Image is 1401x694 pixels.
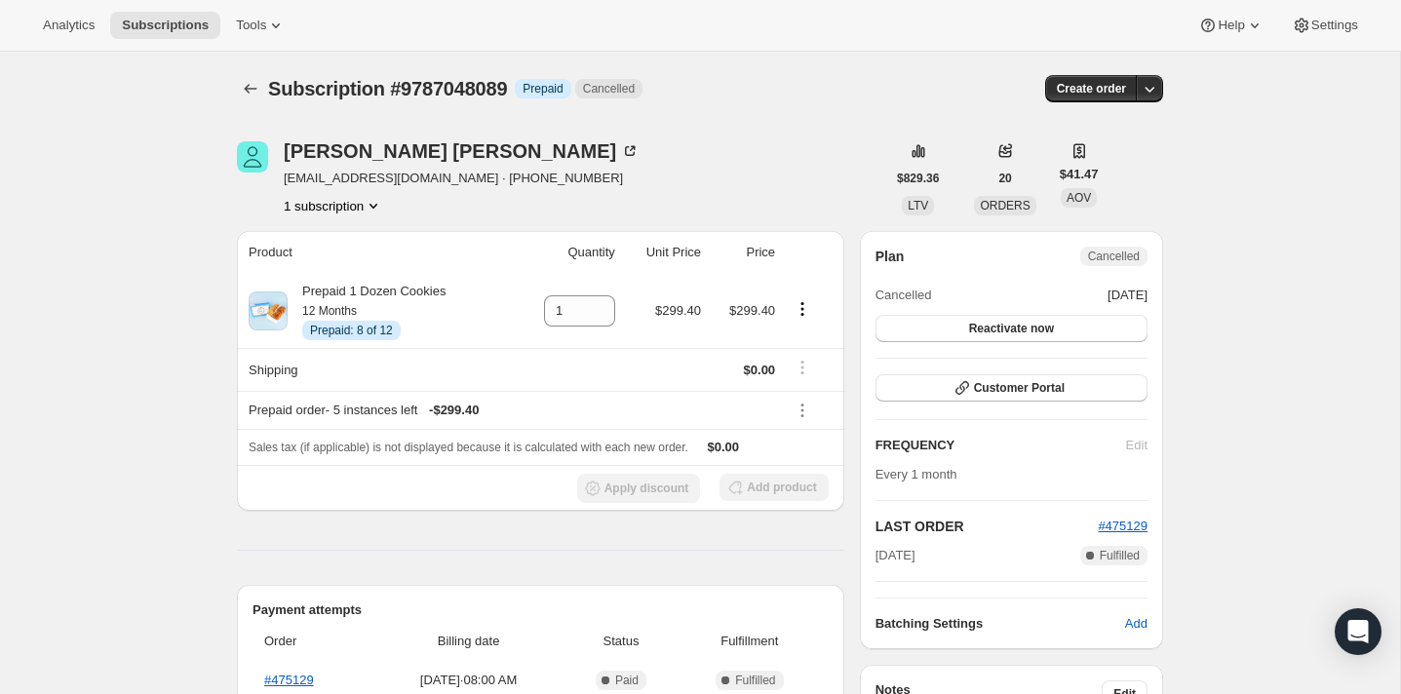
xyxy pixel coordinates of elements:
button: Settings [1280,12,1370,39]
span: - $299.40 [429,401,479,420]
span: $41.47 [1060,165,1099,184]
button: $829.36 [885,165,951,192]
a: #475129 [264,673,314,687]
h6: Batching Settings [876,614,1125,634]
div: Open Intercom Messenger [1335,608,1382,655]
button: Shipping actions [787,357,818,378]
span: Tools [236,18,266,33]
span: AOV [1067,191,1091,205]
button: 20 [987,165,1023,192]
th: Quantity [514,231,621,274]
span: Fulfilled [735,673,775,688]
div: Prepaid 1 Dozen Cookies [288,282,446,340]
span: Fulfillment [682,632,817,651]
button: Subscriptions [237,75,264,102]
span: Settings [1311,18,1358,33]
span: Add [1125,614,1148,634]
span: Subscriptions [122,18,209,33]
span: Create order [1057,81,1126,96]
span: Subscription #9787048089 [268,78,507,99]
span: Cancelled [876,286,932,305]
span: [DATE] [1108,286,1148,305]
small: 12 Months [302,304,357,318]
span: [EMAIL_ADDRESS][DOMAIN_NAME] · [PHONE_NUMBER] [284,169,640,188]
h2: FREQUENCY [876,436,1126,455]
span: Every 1 month [876,467,957,482]
button: Analytics [31,12,106,39]
button: Tools [224,12,297,39]
div: Prepaid order - 5 instances left [249,401,775,420]
span: [DATE] · 08:00 AM [377,671,560,690]
th: Product [237,231,514,274]
span: $299.40 [729,303,775,318]
span: LTV [908,199,928,212]
button: #475129 [1098,517,1148,536]
span: [DATE] [876,546,915,565]
h2: Plan [876,247,905,266]
button: Add [1113,608,1159,639]
span: Status [571,632,671,651]
span: Help [1218,18,1244,33]
span: 20 [998,171,1011,186]
button: Product actions [787,298,818,320]
span: Billing date [377,632,560,651]
span: Customer Portal [974,380,1065,396]
span: Prepaid [523,81,563,96]
button: Help [1187,12,1275,39]
img: product img [249,291,288,330]
span: Paid [615,673,639,688]
span: Reactivate now [969,321,1054,336]
span: Fulfilled [1100,548,1140,563]
button: Reactivate now [876,315,1148,342]
span: $0.00 [708,440,740,454]
span: $829.36 [897,171,939,186]
span: Cancelled [583,81,635,96]
button: Customer Portal [876,374,1148,402]
span: ORDERS [980,199,1030,212]
th: Shipping [237,348,514,391]
span: Sales tax (if applicable) is not displayed because it is calculated with each new order. [249,441,688,454]
a: #475129 [1098,519,1148,533]
h2: Payment attempts [253,600,829,620]
span: $299.40 [655,303,701,318]
span: Cancelled [1088,249,1140,264]
th: Price [707,231,781,274]
button: Product actions [284,196,383,215]
span: $0.00 [744,363,776,377]
div: [PERSON_NAME] [PERSON_NAME] [284,141,640,161]
span: Analytics [43,18,95,33]
th: Order [253,620,371,663]
span: Christopher Irving [237,141,268,173]
th: Unit Price [621,231,707,274]
button: Subscriptions [110,12,220,39]
button: Create order [1045,75,1138,102]
h2: LAST ORDER [876,517,1099,536]
span: Prepaid: 8 of 12 [310,323,393,338]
